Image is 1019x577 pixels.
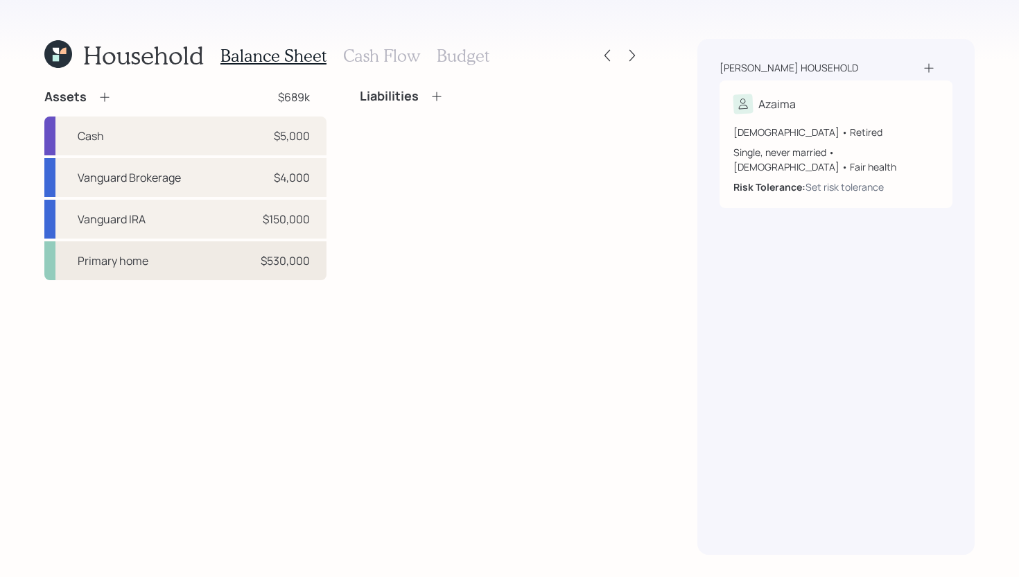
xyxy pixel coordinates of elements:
[83,40,204,70] h1: Household
[78,252,148,269] div: Primary home
[733,125,939,139] div: [DEMOGRAPHIC_DATA] • Retired
[733,145,939,174] div: Single, never married • [DEMOGRAPHIC_DATA] • Fair health
[733,180,805,193] b: Risk Tolerance:
[274,128,310,144] div: $5,000
[720,61,858,75] div: [PERSON_NAME] household
[78,211,146,227] div: Vanguard IRA
[278,89,310,105] div: $689k
[220,46,326,66] h3: Balance Sheet
[343,46,420,66] h3: Cash Flow
[263,211,310,227] div: $150,000
[78,169,181,186] div: Vanguard Brokerage
[758,96,796,112] div: Azaima
[437,46,489,66] h3: Budget
[805,180,884,194] div: Set risk tolerance
[274,169,310,186] div: $4,000
[261,252,310,269] div: $530,000
[78,128,104,144] div: Cash
[44,89,87,105] h4: Assets
[360,89,419,104] h4: Liabilities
